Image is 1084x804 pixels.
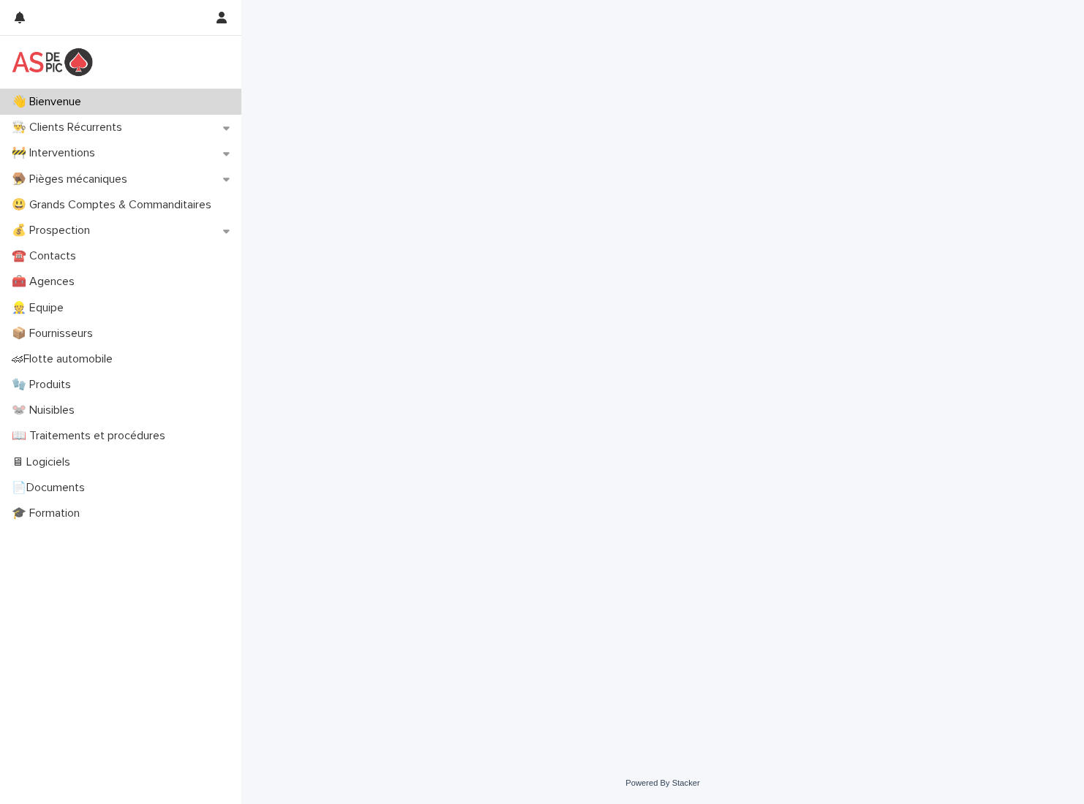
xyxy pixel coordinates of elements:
[6,224,102,238] p: 💰 Prospection
[6,198,223,212] p: 😃 Grands Comptes & Commanditaires
[6,301,75,315] p: 👷 Equipe
[6,249,88,263] p: ☎️ Contacts
[6,275,86,289] p: 🧰 Agences
[6,327,105,341] p: 📦 Fournisseurs
[12,48,93,77] img: yKcqic14S0S6KrLdrqO6
[6,172,139,186] p: 🪤 Pièges mécaniques
[6,95,93,109] p: 👋 Bienvenue
[625,778,699,787] a: Powered By Stacker
[6,429,177,443] p: 📖 Traitements et procédures
[6,352,124,366] p: 🏎Flotte automobile
[6,403,86,417] p: 🐭 Nuisibles
[6,378,83,392] p: 🧤 Produits
[6,507,91,520] p: 🎓 Formation
[6,121,134,134] p: 👨‍🍳 Clients Récurrents
[6,455,82,469] p: 🖥 Logiciels
[6,481,97,495] p: 📄Documents
[6,146,107,160] p: 🚧 Interventions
